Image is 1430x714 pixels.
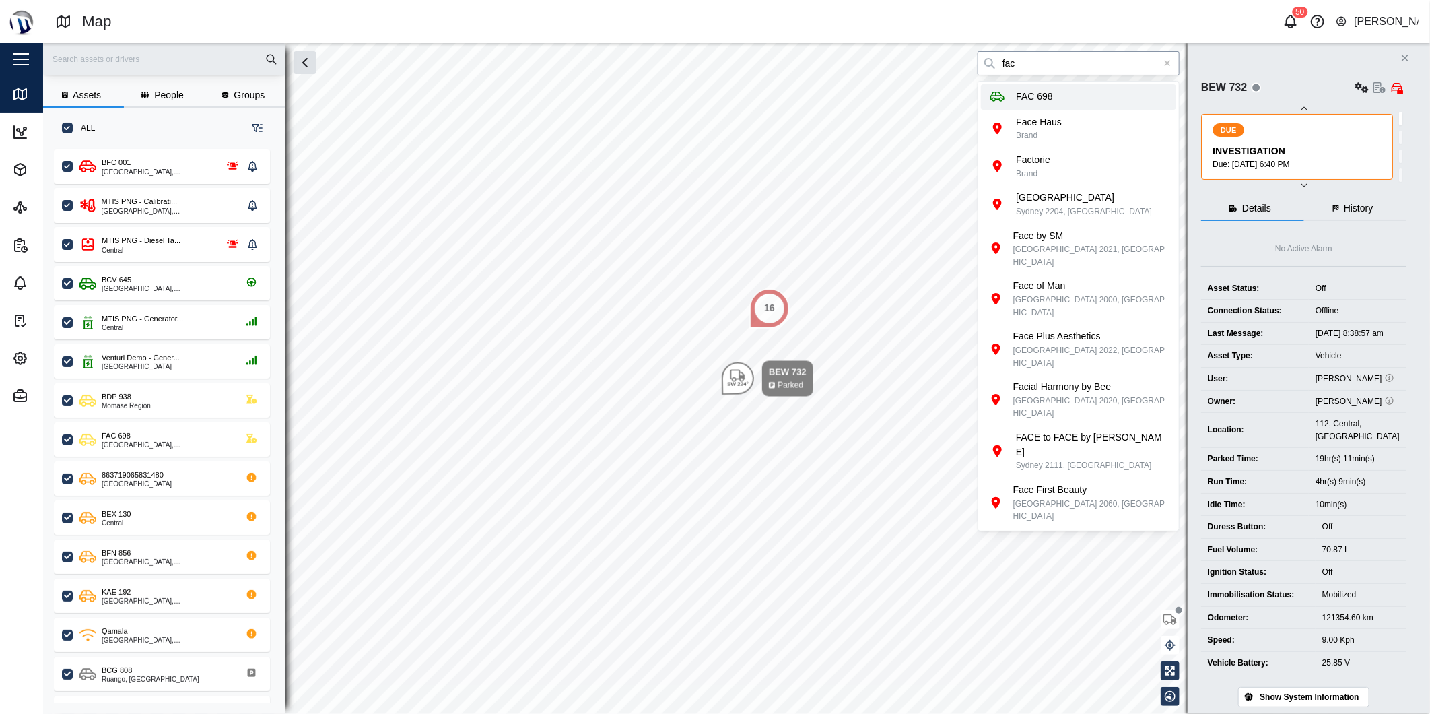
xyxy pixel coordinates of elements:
div: Sydney 2111, [GEOGRAPHIC_DATA] [1016,459,1168,472]
div: BCV 645 [102,274,131,286]
div: Central [102,325,183,331]
button: [PERSON_NAME] [1335,12,1419,31]
div: [GEOGRAPHIC_DATA], [GEOGRAPHIC_DATA] [102,442,230,449]
div: Map [82,10,112,34]
div: 863719065831480 [102,469,164,481]
div: [GEOGRAPHIC_DATA], [GEOGRAPHIC_DATA] [102,637,230,644]
div: Fuel Volume: [1208,544,1309,556]
div: [GEOGRAPHIC_DATA] 2060, [GEOGRAPHIC_DATA] [1013,498,1169,523]
span: People [154,90,184,100]
div: [PERSON_NAME] [1354,13,1419,30]
div: Map marker [749,288,790,329]
div: [GEOGRAPHIC_DATA] [1016,191,1152,205]
div: [PERSON_NAME] [1316,395,1400,408]
div: Face Plus Aesthetics [1013,329,1169,344]
div: Due: [DATE] 6:40 PM [1213,158,1384,171]
div: Offline [1316,304,1400,317]
div: Parked [778,379,803,392]
div: [GEOGRAPHIC_DATA] [102,364,180,370]
div: SW 224° [727,382,749,387]
div: Off [1322,566,1400,579]
div: Momase Region [102,403,151,410]
div: BEX 130 [102,509,131,520]
div: Brand [1016,129,1062,142]
span: Groups [234,90,265,100]
div: [GEOGRAPHIC_DATA], [GEOGRAPHIC_DATA] [102,169,211,176]
div: Odometer: [1208,612,1309,624]
div: 70.87 L [1322,544,1400,556]
div: Idle Time: [1208,498,1302,511]
div: Vehicle Battery: [1208,657,1309,670]
div: Qamala [102,626,128,637]
div: [GEOGRAPHIC_DATA] [102,481,172,488]
div: [GEOGRAPHIC_DATA], [GEOGRAPHIC_DATA] [102,559,230,566]
div: [GEOGRAPHIC_DATA] 2000, [GEOGRAPHIC_DATA] [1013,294,1169,319]
div: Last Message: [1208,327,1302,340]
div: Off [1322,521,1400,533]
div: Reports [35,238,79,253]
div: Tasks [35,313,70,328]
input: Search assets or drivers [51,49,277,69]
div: Ruango, [GEOGRAPHIC_DATA] [102,676,199,683]
div: Sites [35,200,67,215]
span: DUE [1221,124,1237,136]
img: Main Logo [7,7,36,36]
div: Admin [35,389,73,403]
label: ALL [73,123,95,133]
div: Settings [35,351,80,366]
div: FACE to FACE by [PERSON_NAME] [1016,430,1168,459]
div: FAC 698 [1016,90,1052,104]
div: Location: [1208,424,1302,436]
span: History [1344,203,1373,213]
div: BCG 808 [102,665,132,676]
div: [GEOGRAPHIC_DATA], [GEOGRAPHIC_DATA] [102,598,230,605]
div: Central [102,247,180,254]
div: BEW 732 [769,366,807,379]
div: KAE 192 [102,587,131,598]
div: grid [54,144,285,703]
div: Assets [35,162,74,177]
canvas: Map [43,43,1430,714]
span: Show System Information [1260,688,1359,707]
button: Show System Information [1238,687,1369,707]
div: Sydney 2204, [GEOGRAPHIC_DATA] [1016,205,1152,218]
div: MTIS PNG - Diesel Ta... [102,235,180,247]
div: BEW 732 [1201,79,1247,96]
div: INVESTIGATION [1213,144,1384,159]
div: Map [35,87,64,102]
div: 112, Central, [GEOGRAPHIC_DATA] [1316,418,1400,443]
div: BFC 001 [102,157,131,168]
div: Mobilized [1322,589,1400,602]
span: Details [1242,203,1271,213]
div: Map marker [722,361,813,397]
div: Asset Type: [1208,350,1302,362]
div: 9.00 Kph [1322,634,1400,647]
div: Central [102,520,131,527]
div: MTIS PNG - Generator... [102,313,183,325]
div: Brand [1016,168,1050,181]
div: 10min(s) [1316,498,1400,511]
div: [GEOGRAPHIC_DATA] 2020, [GEOGRAPHIC_DATA] [1013,395,1169,420]
div: 4hr(s) 9min(s) [1316,476,1400,488]
div: Owner: [1208,395,1302,408]
div: [GEOGRAPHIC_DATA] 2021, [GEOGRAPHIC_DATA] [1013,243,1169,268]
div: Off [1316,282,1400,295]
div: Parked Time: [1208,453,1302,465]
div: Facial Harmony by Bee [1013,380,1169,395]
div: Face of Man [1013,279,1169,294]
div: No Active Alarm [1275,242,1332,255]
div: Ignition Status: [1208,566,1309,579]
div: 50 [1292,7,1307,18]
div: Alarms [35,275,75,290]
div: Face by SM [1013,229,1169,244]
div: BFN 856 [102,548,131,559]
div: User: [1208,372,1302,385]
div: Speed: [1208,634,1309,647]
div: BDP 938 [102,391,131,403]
div: Face Haus [1016,115,1062,130]
div: Dashboard [35,125,92,139]
div: [GEOGRAPHIC_DATA], [GEOGRAPHIC_DATA] [102,286,230,292]
div: Connection Status: [1208,304,1302,317]
div: 121354.60 km [1322,612,1400,624]
div: Venturi Demo - Gener... [102,352,180,364]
